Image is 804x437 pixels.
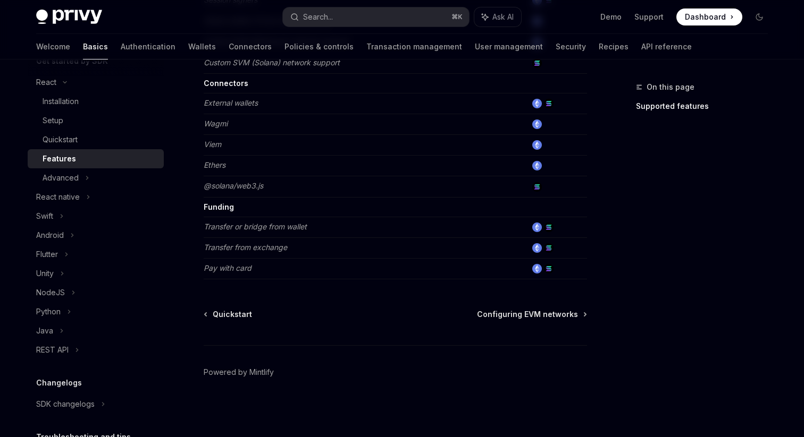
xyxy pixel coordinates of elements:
[43,95,79,108] div: Installation
[492,12,514,22] span: Ask AI
[204,79,248,88] strong: Connectors
[36,376,82,389] h5: Changelogs
[36,10,102,24] img: dark logo
[36,248,58,261] div: Flutter
[474,7,521,27] button: Ask AI
[213,309,252,320] span: Quickstart
[477,309,586,320] a: Configuring EVM networks
[28,92,164,111] a: Installation
[641,34,692,59] a: API reference
[36,191,80,203] div: React native
[544,243,554,253] img: solana.png
[366,34,462,59] a: Transaction management
[43,172,79,184] div: Advanced
[475,34,543,59] a: User management
[28,149,164,168] a: Features
[36,267,54,280] div: Unity
[204,243,287,252] em: Transfer from exchange
[36,229,64,242] div: Android
[36,286,65,299] div: NodeJS
[544,99,554,108] img: solana.png
[283,7,469,27] button: Search...⌘K
[28,111,164,130] a: Setup
[451,13,463,21] span: ⌘ K
[751,8,768,25] button: Toggle dark mode
[43,152,76,165] div: Features
[36,34,70,59] a: Welcome
[556,34,586,59] a: Security
[204,202,234,211] strong: Funding
[544,264,554,273] img: solana.png
[204,160,225,169] em: Ethers
[532,222,542,232] img: ethereum.png
[36,305,61,318] div: Python
[36,76,56,89] div: React
[204,367,274,378] a: Powered by Mintlify
[532,119,542,129] img: ethereum.png
[477,309,578,320] span: Configuring EVM networks
[204,119,228,128] em: Wagmi
[83,34,108,59] a: Basics
[544,222,554,232] img: solana.png
[599,34,629,59] a: Recipes
[284,34,354,59] a: Policies & controls
[188,34,216,59] a: Wallets
[532,99,542,108] img: ethereum.png
[204,98,258,107] em: External wallets
[636,98,776,115] a: Supported features
[121,34,175,59] a: Authentication
[204,181,263,190] em: @solana/web3.js
[634,12,664,22] a: Support
[36,210,53,222] div: Swift
[532,58,542,68] img: solana.png
[43,114,63,127] div: Setup
[204,263,252,272] em: Pay with card
[532,161,542,170] img: ethereum.png
[303,11,333,23] div: Search...
[685,12,726,22] span: Dashboard
[532,140,542,150] img: ethereum.png
[676,8,742,25] a: Dashboard
[532,182,542,192] img: solana.png
[204,140,221,149] em: Viem
[647,81,694,93] span: On this page
[204,222,307,231] em: Transfer or bridge from wallet
[36,398,95,410] div: SDK changelogs
[204,58,340,67] em: Custom SVM (Solana) network support
[28,130,164,149] a: Quickstart
[36,324,53,337] div: Java
[600,12,622,22] a: Demo
[36,344,69,356] div: REST API
[229,34,272,59] a: Connectors
[43,133,78,146] div: Quickstart
[532,243,542,253] img: ethereum.png
[532,264,542,273] img: ethereum.png
[205,309,252,320] a: Quickstart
